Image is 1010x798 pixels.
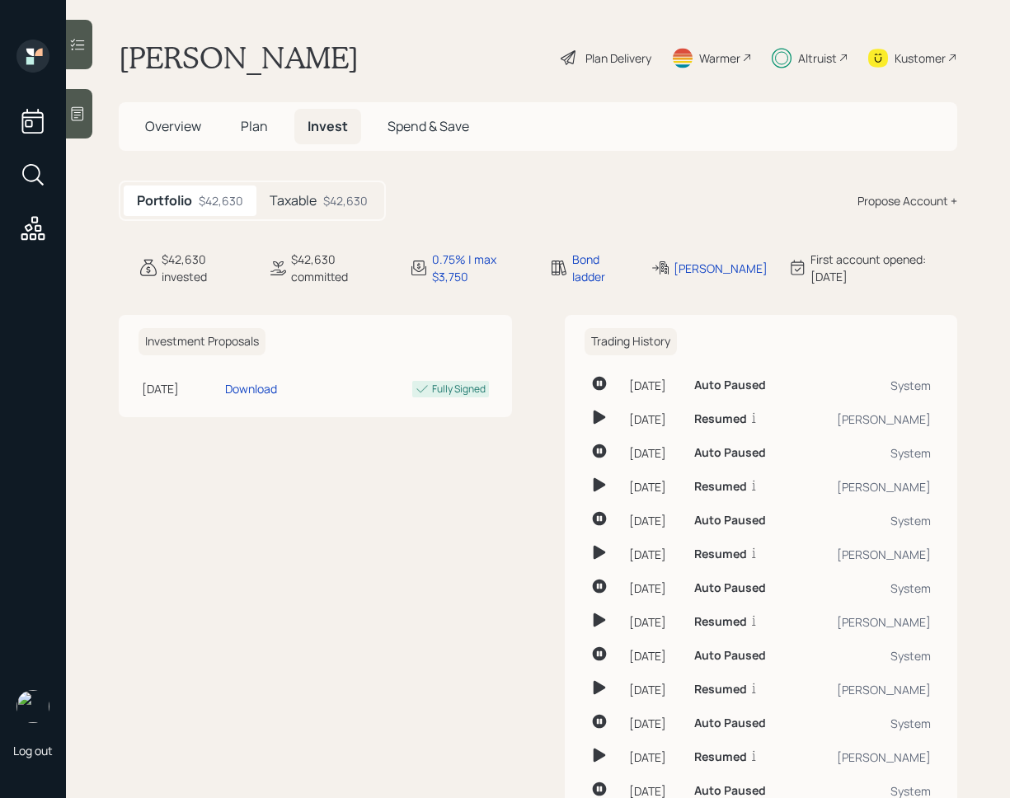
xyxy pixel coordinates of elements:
div: Plan Delivery [585,49,651,67]
div: Propose Account + [857,192,957,209]
h6: Auto Paused [694,716,766,730]
h6: Resumed [694,480,747,494]
span: Plan [241,117,268,135]
div: [DATE] [629,478,681,495]
h6: Resumed [694,412,747,426]
div: [PERSON_NAME] [805,749,931,766]
div: [DATE] [629,411,681,428]
div: $42,630 [323,192,368,209]
div: Warmer [699,49,740,67]
h5: Portfolio [137,193,192,209]
img: retirable_logo.png [16,690,49,723]
h6: Trading History [585,328,677,355]
div: System [805,444,931,462]
div: [DATE] [629,546,681,563]
span: Spend & Save [388,117,469,135]
div: [DATE] [629,749,681,766]
div: System [805,647,931,664]
div: [PERSON_NAME] [805,478,931,495]
h6: Auto Paused [694,784,766,798]
div: Fully Signed [432,382,486,397]
div: [DATE] [629,444,681,462]
h6: Auto Paused [694,378,766,392]
div: 0.75% | max $3,750 [432,251,529,285]
div: Altruist [798,49,837,67]
div: [PERSON_NAME] [805,546,931,563]
div: $42,630 invested [162,251,248,285]
div: [DATE] [629,715,681,732]
span: Invest [308,117,348,135]
div: Log out [13,743,53,758]
div: [DATE] [142,380,218,397]
div: [PERSON_NAME] [805,681,931,698]
span: Overview [145,117,201,135]
div: [PERSON_NAME] [674,260,768,277]
div: [PERSON_NAME] [805,613,931,631]
div: First account opened: [DATE] [810,251,957,285]
div: Bond ladder [572,251,631,285]
div: $42,630 [199,192,243,209]
h6: Resumed [694,547,747,561]
h6: Auto Paused [694,514,766,528]
div: Kustomer [895,49,946,67]
div: System [805,512,931,529]
h6: Auto Paused [694,446,766,460]
h6: Resumed [694,750,747,764]
h6: Auto Paused [694,581,766,595]
div: System [805,580,931,597]
div: [DATE] [629,580,681,597]
div: Download [225,380,277,397]
div: $42,630 committed [291,251,389,285]
div: [DATE] [629,681,681,698]
div: [DATE] [629,377,681,394]
div: System [805,377,931,394]
h6: Resumed [694,683,747,697]
div: [DATE] [629,512,681,529]
h6: Resumed [694,615,747,629]
h1: [PERSON_NAME] [119,40,359,76]
div: [DATE] [629,647,681,664]
h6: Auto Paused [694,649,766,663]
h6: Investment Proposals [139,328,265,355]
div: System [805,715,931,732]
h5: Taxable [270,193,317,209]
div: [PERSON_NAME] [805,411,931,428]
div: [DATE] [629,613,681,631]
